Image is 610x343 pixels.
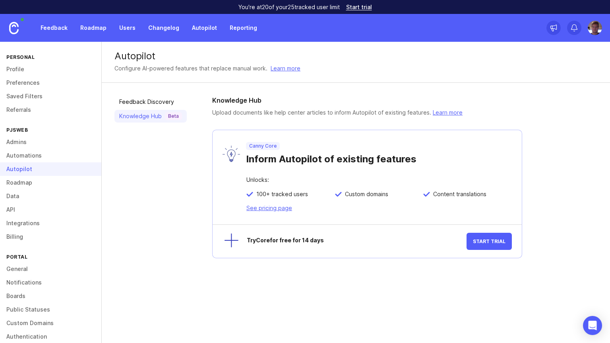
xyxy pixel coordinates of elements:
[588,21,602,35] img: Paul Smith
[212,108,463,117] p: Upload documents like help center articles to inform Autopilot of existing features.
[246,177,512,191] div: Unlocks:
[467,233,512,250] button: Start Trial
[246,205,292,211] a: See pricing page
[247,238,467,245] div: Try Core for free for 14 days
[114,110,187,123] a: Knowledge HubBeta
[346,4,372,10] a: Start trial
[114,21,140,35] a: Users
[253,191,308,198] span: 100+ tracked users
[114,95,187,108] a: Feedback Discovery
[36,21,72,35] a: Feedback
[223,146,240,162] img: lyW0TRAiArAAAAAASUVORK5CYII=
[430,191,486,198] span: Content translations
[246,150,512,165] div: Inform Autopilot of existing features
[114,64,267,73] div: Configure AI-powered features that replace manual work.
[342,191,388,198] span: Custom domains
[143,21,184,35] a: Changelog
[583,316,602,335] div: Open Intercom Messenger
[249,143,277,149] p: Canny Core
[119,112,182,120] div: Knowledge Hub
[225,21,262,35] a: Reporting
[114,51,597,61] div: Autopilot
[473,238,505,244] span: Start Trial
[212,95,261,105] h1: Knowledge Hub
[9,22,19,34] img: Canny Home
[187,21,222,35] a: Autopilot
[168,113,179,119] p: Beta
[238,3,340,11] p: You're at 20 of your 25 tracked user limit
[271,64,300,73] a: Learn more
[433,109,463,116] a: Learn more
[76,21,111,35] a: Roadmap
